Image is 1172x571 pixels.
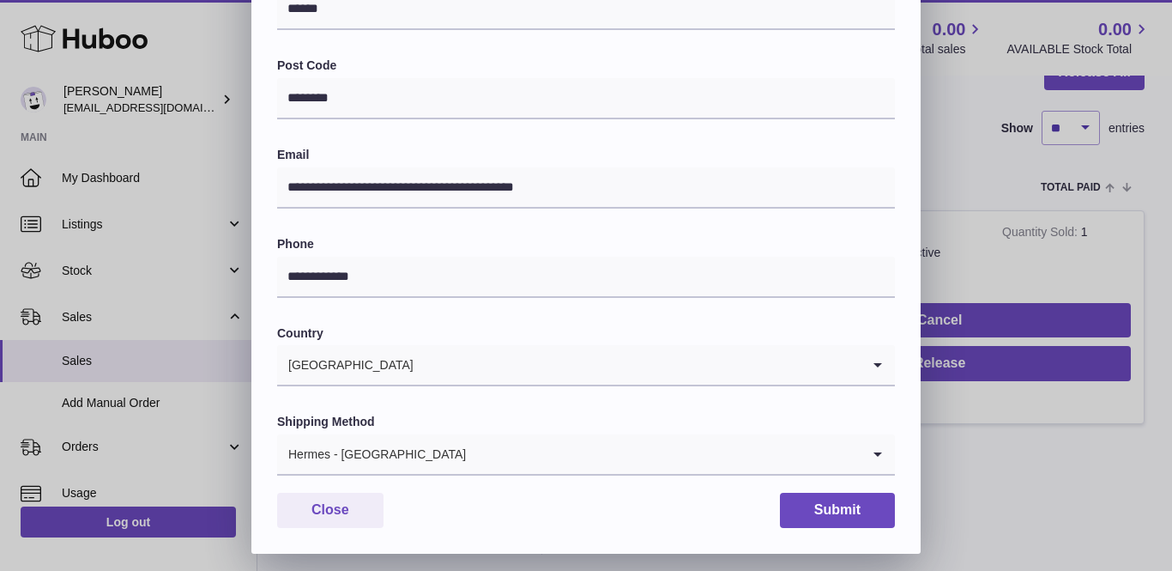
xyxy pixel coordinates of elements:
span: [GEOGRAPHIC_DATA] [277,345,414,385]
label: Post Code [277,58,895,74]
button: Submit [780,493,895,528]
label: Shipping Method [277,414,895,430]
div: Search for option [277,434,895,476]
div: Search for option [277,345,895,386]
input: Search for option [414,345,861,385]
span: Hermes - [GEOGRAPHIC_DATA] [277,434,467,474]
label: Phone [277,236,895,252]
input: Search for option [467,434,861,474]
label: Country [277,325,895,342]
label: Email [277,147,895,163]
button: Close [277,493,384,528]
